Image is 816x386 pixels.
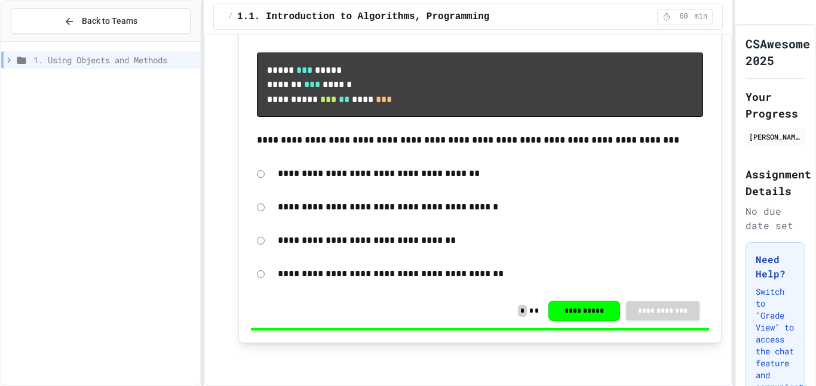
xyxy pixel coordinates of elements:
[228,12,232,21] span: /
[237,10,576,24] span: 1.1. Introduction to Algorithms, Programming, and Compilers
[746,166,805,199] h2: Assignment Details
[756,252,795,281] h3: Need Help?
[82,15,137,27] span: Back to Teams
[746,204,805,233] div: No due date set
[33,54,195,66] span: 1. Using Objects and Methods
[746,88,805,122] h2: Your Progress
[695,12,708,21] span: min
[749,131,802,142] div: [PERSON_NAME]
[674,12,694,21] span: 60
[746,35,810,69] h1: CSAwesome 2025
